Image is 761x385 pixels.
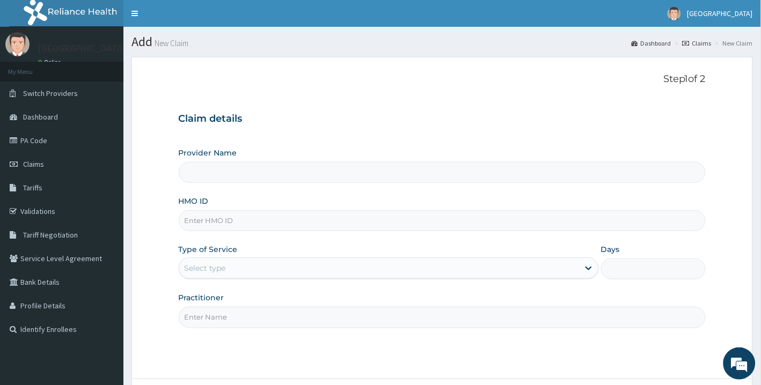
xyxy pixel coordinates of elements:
[131,35,753,49] h1: Add
[687,9,753,18] span: [GEOGRAPHIC_DATA]
[179,210,706,231] input: Enter HMO ID
[38,43,126,53] p: [GEOGRAPHIC_DATA]
[23,159,44,169] span: Claims
[179,73,706,85] p: Step 1 of 2
[23,183,42,192] span: Tariffs
[179,244,238,255] label: Type of Service
[23,112,58,122] span: Dashboard
[179,147,237,158] label: Provider Name
[179,292,224,303] label: Practitioner
[38,58,63,66] a: Online
[668,7,681,20] img: User Image
[179,307,706,328] input: Enter Name
[179,113,706,125] h3: Claim details
[632,39,671,48] a: Dashboard
[601,244,620,255] label: Days
[185,263,226,273] div: Select type
[5,32,30,56] img: User Image
[23,230,78,240] span: Tariff Negotiation
[713,39,753,48] li: New Claim
[152,39,188,47] small: New Claim
[179,196,209,206] label: HMO ID
[23,88,78,98] span: Switch Providers
[683,39,712,48] a: Claims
